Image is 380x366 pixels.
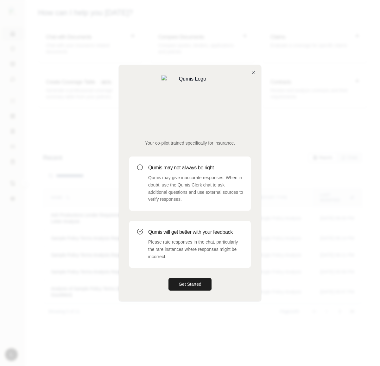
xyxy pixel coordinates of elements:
h3: Qumis will get better with your feedback [148,228,243,236]
button: Get Started [168,278,212,291]
p: Your co-pilot trained specifically for insurance. [129,140,251,146]
p: Please rate responses in the chat, particularly the rare instances where responses might be incor... [148,239,243,260]
img: Qumis Logo [161,75,218,132]
p: Qumis may give inaccurate responses. When in doubt, use the Qumis Clerk chat to ask additional qu... [148,174,243,203]
h3: Qumis may not always be right [148,164,243,172]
